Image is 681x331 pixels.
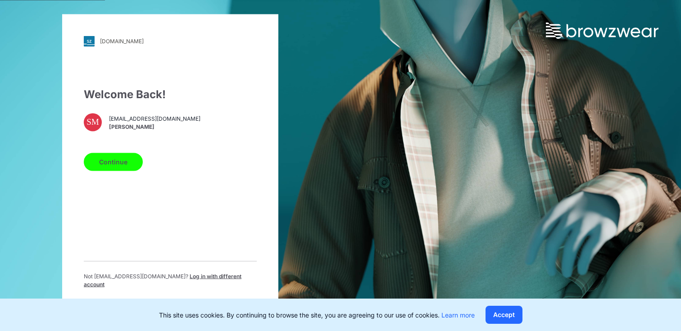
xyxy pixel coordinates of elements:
[84,86,257,102] div: Welcome Back!
[84,272,257,288] p: Not [EMAIL_ADDRESS][DOMAIN_NAME] ?
[84,113,102,131] div: SM
[109,115,200,123] span: [EMAIL_ADDRESS][DOMAIN_NAME]
[441,311,475,319] a: Learn more
[100,38,144,45] div: [DOMAIN_NAME]
[486,306,522,324] button: Accept
[109,123,200,131] span: [PERSON_NAME]
[546,23,658,39] img: browzwear-logo.73288ffb.svg
[84,36,257,46] a: [DOMAIN_NAME]
[84,36,95,46] img: svg+xml;base64,PHN2ZyB3aWR0aD0iMjgiIGhlaWdodD0iMjgiIHZpZXdCb3g9IjAgMCAyOCAyOCIgZmlsbD0ibm9uZSIgeG...
[159,310,475,320] p: This site uses cookies. By continuing to browse the site, you are agreeing to our use of cookies.
[84,153,143,171] button: Continue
